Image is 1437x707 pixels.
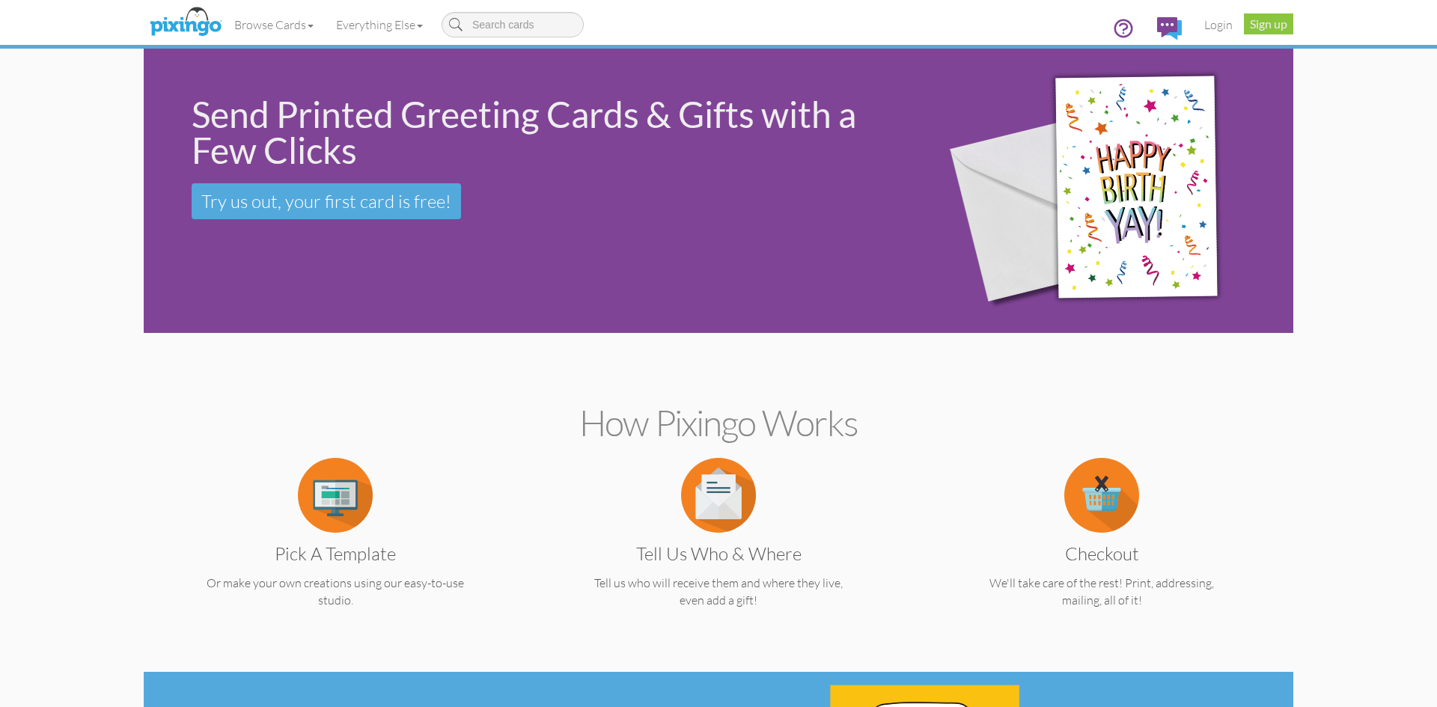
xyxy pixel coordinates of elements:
[192,97,898,168] div: Send Printed Greeting Cards & Gifts with a Few Clicks
[192,183,461,219] a: Try us out, your first card is free!
[442,12,584,37] input: Search cards
[223,6,325,43] a: Browse Cards
[951,544,1253,563] h3: Checkout
[173,575,498,609] p: Or make your own creations using our easy-to-use studio.
[184,544,486,563] h3: Pick a Template
[556,575,881,609] p: Tell us who will receive them and where they live, even add a gift!
[325,6,434,43] a: Everything Else
[1157,17,1182,40] img: comments.svg
[201,190,451,212] span: Try us out, your first card is free!
[170,403,1267,443] h2: How Pixingo works
[922,28,1284,355] img: 942c5090-71ba-4bfc-9a92-ca782dcda692.png
[567,544,870,563] h3: Tell us Who & Where
[146,4,225,41] img: pixingo logo
[556,486,881,609] a: Tell us Who & Where Tell us who will receive them and where they live, even add a gift!
[298,458,373,533] img: item.alt
[1064,458,1139,533] img: item.alt
[939,575,1264,609] p: We'll take care of the rest! Print, addressing, mailing, all of it!
[681,458,756,533] img: item.alt
[939,486,1264,609] a: Checkout We'll take care of the rest! Print, addressing, mailing, all of it!
[173,486,498,609] a: Pick a Template Or make your own creations using our easy-to-use studio.
[1244,13,1293,34] a: Sign up
[1193,6,1244,43] a: Login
